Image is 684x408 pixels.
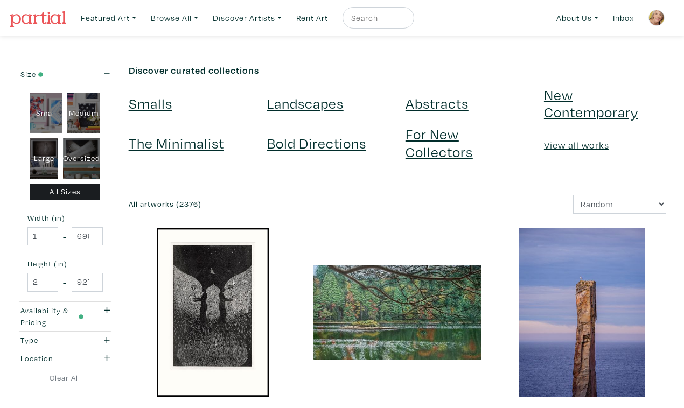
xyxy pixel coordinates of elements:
a: Featured Art [76,7,141,29]
a: New Contemporary [544,85,638,121]
a: About Us [552,7,603,29]
button: Location [18,349,113,367]
span: - [63,275,67,290]
a: Abstracts [406,94,469,112]
button: Size [18,65,113,83]
div: Location [20,353,83,364]
div: All Sizes [30,184,101,200]
div: Size [20,68,83,80]
a: The Minimalist [129,133,224,152]
div: Type [20,334,83,346]
a: Inbox [608,7,639,29]
a: Landscapes [267,94,344,112]
a: Clear All [18,372,113,384]
small: Height (in) [27,260,103,268]
a: View all works [544,139,609,151]
img: phpThumb.php [648,10,665,26]
button: Type [18,332,113,349]
div: Availability & Pricing [20,305,83,328]
a: Browse All [146,7,203,29]
button: Availability & Pricing [18,302,113,331]
input: Search [350,11,404,25]
div: Oversized [63,138,100,179]
a: Discover Artists [208,7,287,29]
div: Small [30,93,63,133]
a: For New Collectors [406,124,473,160]
div: Medium [67,93,100,133]
a: Rent Art [291,7,333,29]
a: Bold Directions [267,133,366,152]
span: - [63,229,67,244]
a: Smalls [129,94,172,112]
h6: All artworks (2376) [129,200,389,209]
small: Width (in) [27,214,103,222]
div: Large [30,138,59,179]
h6: Discover curated collections [129,65,666,76]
